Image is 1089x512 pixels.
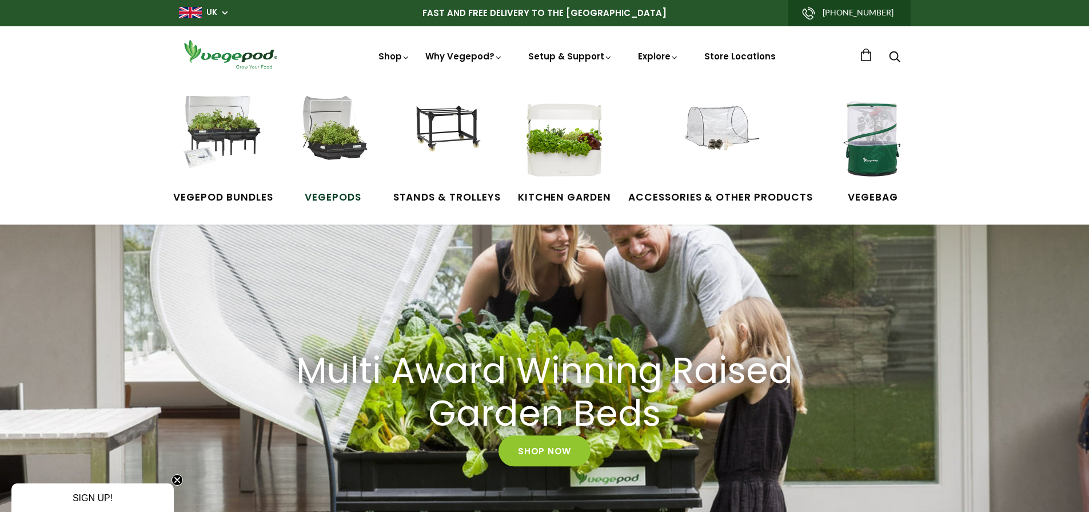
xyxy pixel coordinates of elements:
[518,96,611,205] a: Kitchen Garden
[498,435,591,466] a: Shop Now
[393,96,501,205] a: Stands & Trolleys
[830,190,916,205] span: VegeBag
[830,96,916,182] img: VegeBag
[173,96,273,205] a: Vegepod Bundles
[273,350,816,436] a: Multi Award Winning Raised Garden Beds
[173,190,273,205] span: Vegepod Bundles
[73,493,113,503] span: SIGN UP!
[404,96,490,182] img: Stands & Trolleys
[521,96,607,182] img: Kitchen Garden
[180,96,266,182] img: Vegepod Bundles
[11,483,174,512] div: SIGN UP!Close teaser
[830,96,916,205] a: VegeBag
[425,50,503,62] a: Why Vegepod?
[518,190,611,205] span: Kitchen Garden
[378,50,410,94] a: Shop
[628,96,813,205] a: Accessories & Other Products
[290,190,376,205] span: Vegepods
[290,96,376,205] a: Vegepods
[288,350,802,436] h2: Multi Award Winning Raised Garden Beds
[393,190,501,205] span: Stands & Trolleys
[179,38,282,70] img: Vegepod
[677,96,763,182] img: Accessories & Other Products
[179,7,202,18] img: gb_large.png
[528,50,613,62] a: Setup & Support
[889,52,900,64] a: Search
[704,50,776,62] a: Store Locations
[171,474,183,486] button: Close teaser
[290,96,376,182] img: Raised Garden Kits
[206,7,217,18] a: UK
[628,190,813,205] span: Accessories & Other Products
[638,50,679,62] a: Explore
